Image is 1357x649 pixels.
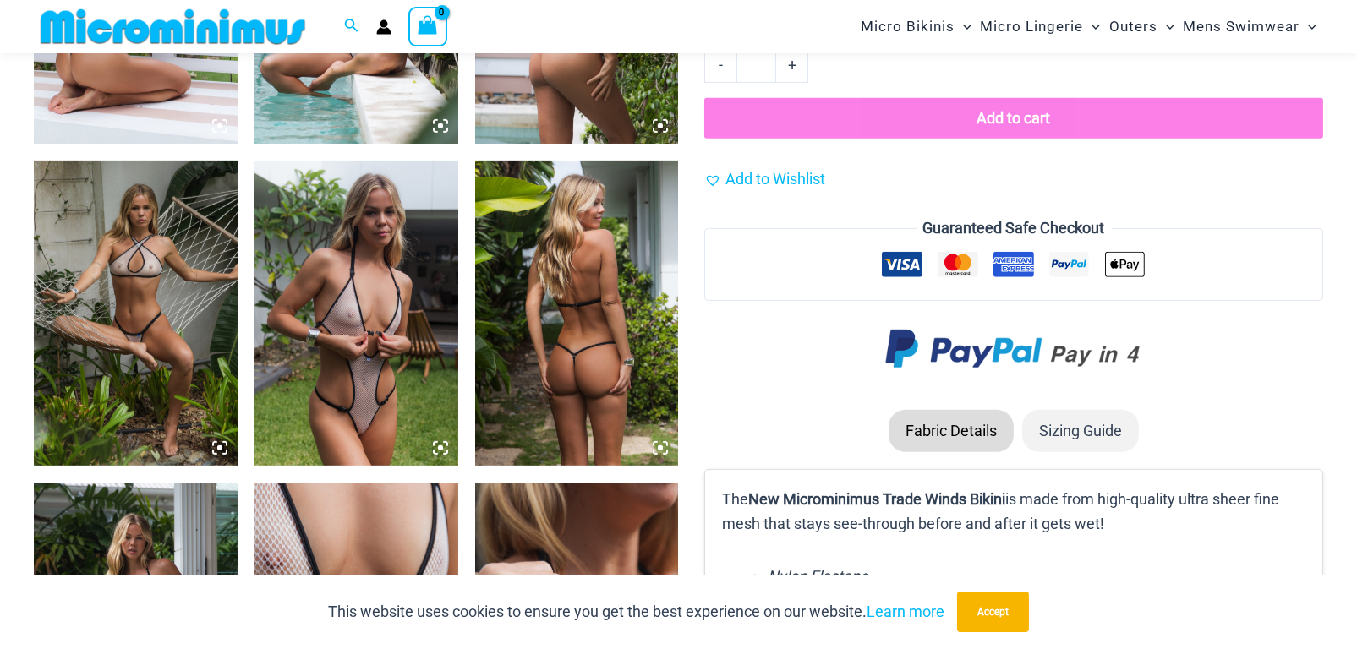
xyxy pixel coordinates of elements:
[976,5,1104,48] a: Micro LingerieMenu ToggleMenu Toggle
[748,490,1005,508] b: New Microminimus Trade Winds Bikini
[1109,5,1157,48] span: Outers
[856,5,976,48] a: Micro BikinisMenu ToggleMenu Toggle
[776,46,808,82] a: +
[1105,5,1179,48] a: OutersMenu ToggleMenu Toggle
[722,487,1305,537] p: The is made from high-quality ultra sheer fine mesh that stays see-through before and after it ge...
[34,161,238,466] img: Trade Winds Ivory/Ink 384 Top 469 Thong
[980,5,1083,48] span: Micro Lingerie
[408,7,447,46] a: View Shopping Cart, empty
[768,567,868,585] em: Nylon Elastane
[955,5,971,48] span: Menu Toggle
[344,16,359,37] a: Search icon link
[704,46,736,82] a: -
[736,46,776,82] input: Product quantity
[957,592,1029,632] button: Accept
[1179,5,1321,48] a: Mens SwimwearMenu ToggleMenu Toggle
[254,161,458,466] img: Trade Winds Ivory/Ink 819 One Piece
[1157,5,1174,48] span: Menu Toggle
[917,215,1112,241] legend: Guaranteed Safe Checkout
[704,166,825,192] a: Add to Wishlist
[854,3,1323,51] nav: Site Navigation
[34,8,312,46] img: MM SHOP LOGO FLAT
[1183,5,1300,48] span: Mens Swimwear
[725,170,825,188] span: Add to Wishlist
[1300,5,1316,48] span: Menu Toggle
[376,19,391,35] a: Account icon link
[704,98,1323,139] button: Add to cart
[475,161,679,466] img: Trade Winds Ivory/Ink 819 One Piece
[889,410,1014,452] li: Fabric Details
[861,5,955,48] span: Micro Bikinis
[867,603,944,620] a: Learn more
[1083,5,1100,48] span: Menu Toggle
[328,599,944,624] p: This website uses cookies to ensure you get the best experience on our website.
[1022,410,1139,452] li: Sizing Guide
